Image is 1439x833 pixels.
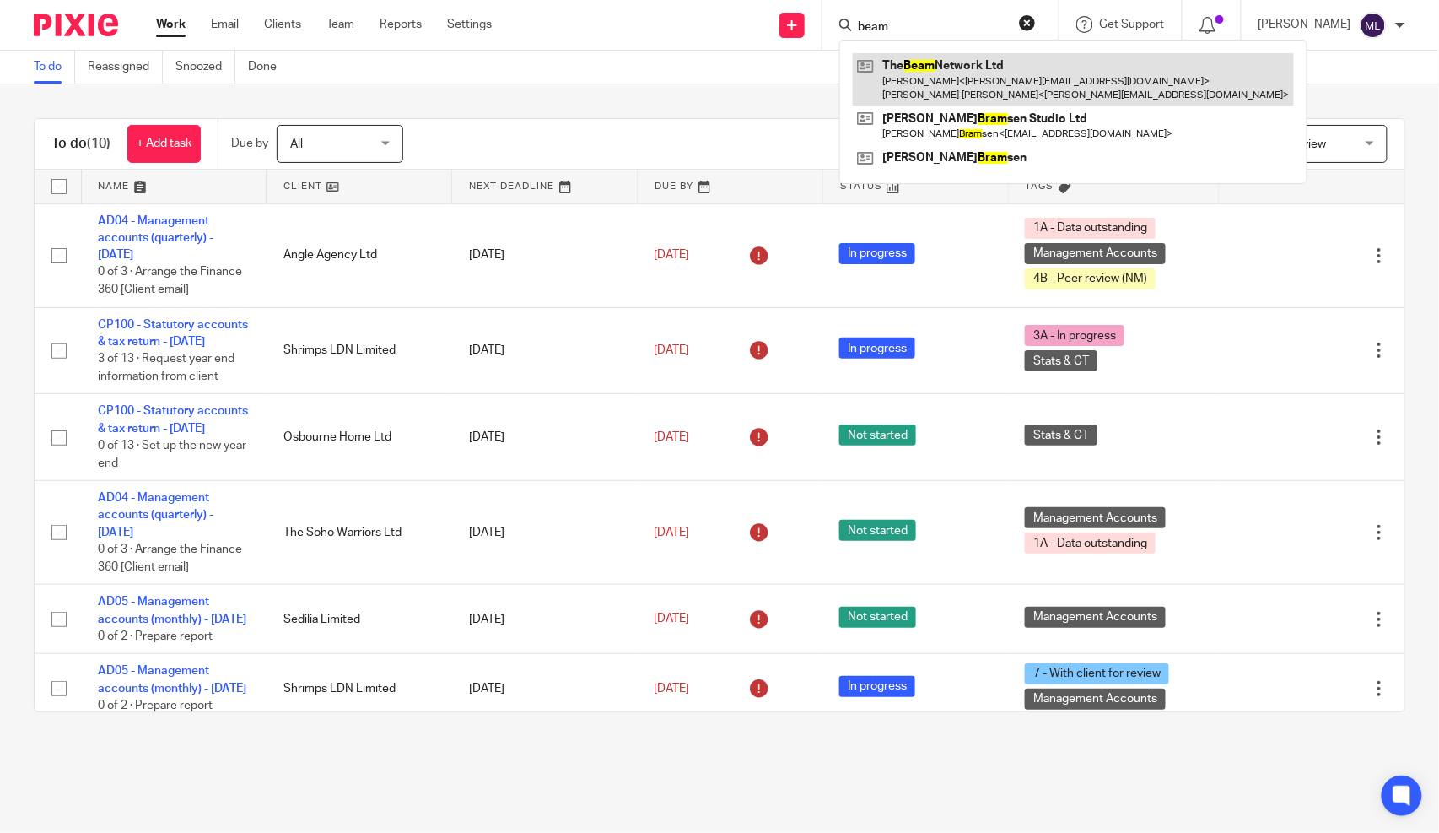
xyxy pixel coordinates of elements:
span: (10) [87,137,110,150]
td: Angle Agency Ltd [267,203,452,307]
span: 0 of 2 · Prepare report [98,700,213,711]
span: [DATE] [655,431,690,443]
a: Clients [264,16,301,33]
td: [DATE] [452,654,638,723]
td: Shrimps LDN Limited [267,307,452,394]
td: [DATE] [452,203,638,307]
a: CP100 - Statutory accounts & tax return - [DATE] [98,319,248,348]
span: [DATE] [655,527,690,538]
td: [DATE] [452,394,638,481]
a: AD04 - Management accounts (quarterly) - [DATE] [98,215,213,262]
span: 0 of 13 · Set up the new year end [98,440,246,469]
span: Stats & CT [1025,425,1097,446]
span: 7 - With client for review [1025,663,1169,684]
span: Management Accounts [1025,607,1166,628]
span: [DATE] [655,614,690,625]
span: 1A - Data outstanding [1025,218,1156,239]
span: Not started [839,425,916,446]
span: Management Accounts [1025,243,1166,264]
span: In progress [839,243,915,264]
a: Snoozed [175,51,235,84]
span: Get Support [1100,19,1165,30]
button: Clear [1019,14,1036,31]
span: 0 of 2 · Prepare report [98,630,213,642]
img: svg%3E [1360,12,1387,39]
span: Tags [1026,181,1054,191]
a: + Add task [127,125,201,163]
a: AD04 - Management accounts (quarterly) - [DATE] [98,492,213,538]
td: The Soho Warriors Ltd [267,481,452,585]
a: Done [248,51,289,84]
a: Reassigned [88,51,163,84]
p: [PERSON_NAME] [1258,16,1351,33]
a: Work [156,16,186,33]
span: Management Accounts [1025,689,1166,710]
a: To do [34,51,75,84]
td: Osbourne Home Ltd [267,394,452,481]
a: AD05 - Management accounts (monthly) - [DATE] [98,596,246,625]
a: Reports [380,16,422,33]
span: [DATE] [655,249,690,261]
td: Sedilia Limited [267,585,452,654]
span: 3A - In progress [1025,325,1124,346]
span: 3 of 13 · Request year end information from client [98,353,234,382]
td: [DATE] [452,585,638,654]
p: Due by [231,135,268,152]
td: Shrimps LDN Limited [267,654,452,723]
span: [DATE] [655,683,690,695]
span: All [290,138,303,150]
a: CP100 - Statutory accounts & tax return - [DATE] [98,405,248,434]
a: Email [211,16,239,33]
span: Stats & CT [1025,350,1097,371]
span: In progress [839,338,915,359]
td: [DATE] [452,481,638,585]
span: 4B - Peer review (NM) [1025,268,1156,289]
a: Settings [447,16,492,33]
a: AD05 - Management accounts (monthly) - [DATE] [98,665,246,694]
span: In progress [839,676,915,697]
span: 0 of 3 · Arrange the Finance 360 [Client email] [98,267,242,296]
span: 1A - Data outstanding [1025,533,1156,554]
h1: To do [51,135,110,153]
td: [DATE] [452,307,638,394]
a: Team [326,16,354,33]
span: Management Accounts [1025,507,1166,528]
input: Search [856,20,1008,35]
span: 0 of 3 · Arrange the Finance 360 [Client email] [98,544,242,573]
img: Pixie [34,14,118,36]
span: [DATE] [655,344,690,356]
span: Not started [839,607,916,628]
span: Not started [839,520,916,541]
